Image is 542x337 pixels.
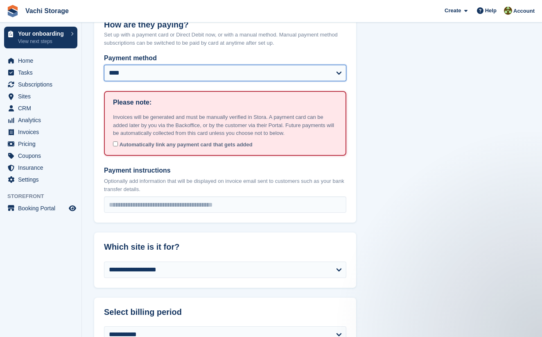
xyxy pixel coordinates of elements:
[104,307,346,317] h2: Select billing period
[68,203,77,213] a: Preview store
[18,67,67,78] span: Tasks
[18,91,67,102] span: Sites
[104,53,346,63] label: Payment method
[4,114,77,126] a: menu
[113,98,151,107] h1: Please note:
[120,141,253,148] span: Automatically link any payment card that gets added
[7,5,19,17] img: stora-icon-8386f47178a22dfd0bd8f6a31ec36ba5ce8667c1dd55bd0f319d3a0aa187defe.svg
[113,113,337,137] p: Invoices will be generated and must be manually verified in Stora. A payment card can be added la...
[7,192,81,200] span: Storefront
[104,20,346,30] h2: How are they paying?
[18,126,67,138] span: Invoices
[4,102,77,114] a: menu
[504,7,512,15] img: Anete Gre
[18,174,67,185] span: Settings
[4,138,77,150] a: menu
[485,7,497,15] span: Help
[104,177,346,193] p: Optionally add information that will be displayed on invoice email sent to customers such as your...
[4,55,77,66] a: menu
[18,102,67,114] span: CRM
[18,138,67,150] span: Pricing
[4,27,77,48] a: Your onboarding View next steps
[104,242,346,252] h2: Which site is it for?
[104,31,346,47] p: Set up with a payment card or Direct Debit now, or with a manual method. Manual payment method su...
[18,79,67,90] span: Subscriptions
[22,4,72,18] a: Vachi Storage
[4,126,77,138] a: menu
[18,38,67,45] p: View next steps
[18,55,67,66] span: Home
[4,150,77,162] a: menu
[18,114,67,126] span: Analytics
[18,150,67,162] span: Coupons
[18,203,67,214] span: Booking Portal
[4,162,77,173] a: menu
[18,31,67,36] p: Your onboarding
[4,79,77,90] a: menu
[4,91,77,102] a: menu
[104,166,346,175] label: Payment instructions
[4,203,77,214] a: menu
[513,7,535,15] span: Account
[4,67,77,78] a: menu
[445,7,461,15] span: Create
[18,162,67,173] span: Insurance
[4,174,77,185] a: menu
